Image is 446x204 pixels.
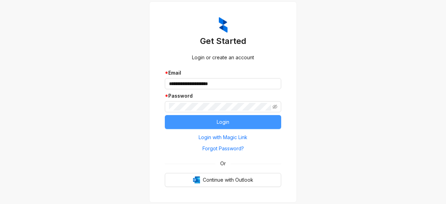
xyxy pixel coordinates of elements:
span: Or [215,160,231,167]
span: Login with Magic Link [199,134,247,141]
div: Login or create an account [165,54,281,61]
button: Login [165,115,281,129]
span: Login [217,118,229,126]
button: Login with Magic Link [165,132,281,143]
button: Forgot Password? [165,143,281,154]
span: Forgot Password? [202,145,244,152]
span: eye-invisible [272,104,277,109]
div: Email [165,69,281,77]
img: ZumaIcon [219,17,228,33]
div: Password [165,92,281,100]
button: OutlookContinue with Outlook [165,173,281,187]
img: Outlook [193,176,200,183]
h3: Get Started [165,36,281,47]
span: Continue with Outlook [203,176,253,184]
